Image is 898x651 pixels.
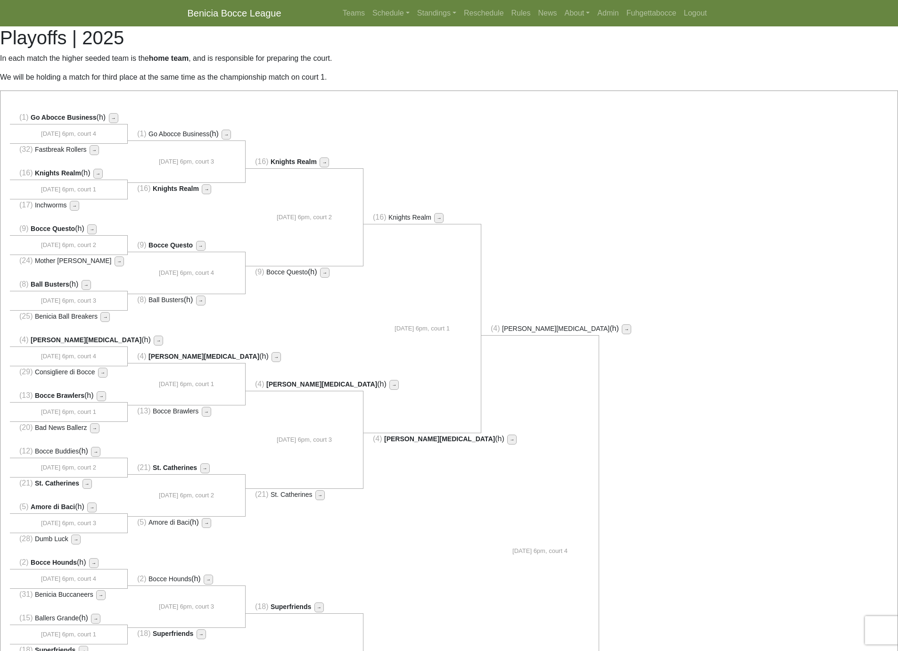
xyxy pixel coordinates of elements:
span: (2) [137,575,147,583]
button: → [434,213,444,223]
span: [PERSON_NAME][MEDICAL_DATA] [502,325,610,332]
span: (5) [137,518,147,526]
span: (1) [19,113,29,121]
span: Bad News Ballerz [35,424,87,431]
span: [DATE] 6pm, court 2 [277,213,332,222]
span: [PERSON_NAME][MEDICAL_DATA] [384,435,495,443]
span: [DATE] 6pm, court 1 [395,324,450,333]
span: Inchworms [35,201,67,209]
span: (20) [19,423,33,431]
span: (12) [19,447,33,455]
button: → [197,629,206,639]
span: (4) [491,324,500,332]
button: → [90,145,99,155]
span: [DATE] 6pm, court 4 [512,546,568,556]
span: [DATE] 6pm, court 3 [277,435,332,445]
span: St. Catherines [153,464,197,471]
li: (h) [481,323,599,336]
button: → [109,113,118,123]
span: (9) [19,224,29,232]
li: (h) [128,294,246,306]
a: Schedule [369,4,413,23]
span: Mother [PERSON_NAME] [35,257,112,264]
span: [DATE] 6pm, court 3 [159,602,214,611]
span: (13) [137,407,150,415]
span: (4) [19,336,29,344]
span: Bocce Buddies [35,447,79,455]
button: → [90,423,99,433]
a: News [534,4,560,23]
li: (h) [10,334,128,347]
span: Go Abocce Business [31,114,97,121]
span: (16) [373,213,386,221]
span: (21) [137,463,150,471]
span: Bocce Questo [31,225,75,232]
button: → [314,602,324,612]
span: Fastbreak Rollers [35,146,87,153]
a: Standings [413,4,460,23]
span: [DATE] 6pm, court 1 [41,630,96,639]
button: → [115,256,124,266]
span: Knights Realm [271,158,317,165]
span: [PERSON_NAME][MEDICAL_DATA] [266,380,377,388]
span: (31) [19,590,33,598]
span: Amore di Baci [148,519,189,526]
button: → [89,558,99,568]
span: (24) [19,256,33,264]
span: (21) [255,490,268,498]
span: (21) [19,479,33,487]
a: Reschedule [460,4,508,23]
span: (18) [255,602,268,610]
span: Bocce Hounds [148,575,191,583]
span: (8) [19,280,29,288]
a: Teams [339,4,369,23]
li: (h) [10,501,128,514]
span: [DATE] 6pm, court 4 [41,352,96,361]
span: (16) [19,169,33,177]
span: (5) [19,503,29,511]
span: [PERSON_NAME][MEDICAL_DATA] [31,336,141,344]
span: Consigliere di Bocce [35,368,95,376]
a: Rules [508,4,535,23]
button: → [202,184,211,194]
span: (9) [137,241,147,249]
button: → [222,130,231,140]
span: St. Catherines [35,479,79,487]
button: → [96,590,106,600]
button: → [200,463,210,473]
span: (32) [19,145,33,153]
li: (h) [128,351,246,363]
button: → [202,518,211,528]
span: [DATE] 6pm, court 3 [41,519,96,528]
li: (h) [10,445,128,458]
span: (16) [255,157,268,165]
button: → [196,296,206,305]
a: Logout [680,4,711,23]
span: [DATE] 6pm, court 4 [41,129,96,139]
span: Dumb Luck [35,535,68,543]
span: (13) [19,391,33,399]
span: Ball Busters [31,280,69,288]
span: Superfriends [271,603,311,610]
button: → [91,614,100,624]
a: Benicia Bocce League [188,4,281,23]
button: → [202,407,211,417]
button: → [71,535,81,544]
span: [DATE] 6pm, court 3 [159,157,214,166]
li: (h) [10,390,128,403]
li: (h) [128,128,246,141]
button: → [87,224,97,234]
span: Bocce Brawlers [153,407,198,415]
span: [DATE] 6pm, court 2 [41,240,96,250]
li: (h) [10,557,128,569]
button: → [98,368,107,378]
li: (h) [246,266,363,279]
button: → [100,312,110,322]
span: Go Abocce Business [148,130,209,138]
span: (4) [373,435,382,443]
span: (8) [137,296,147,304]
span: (4) [255,380,264,388]
button: → [320,268,330,278]
span: Benicia Buccaneers [35,591,93,598]
span: [PERSON_NAME][MEDICAL_DATA] [148,353,259,360]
